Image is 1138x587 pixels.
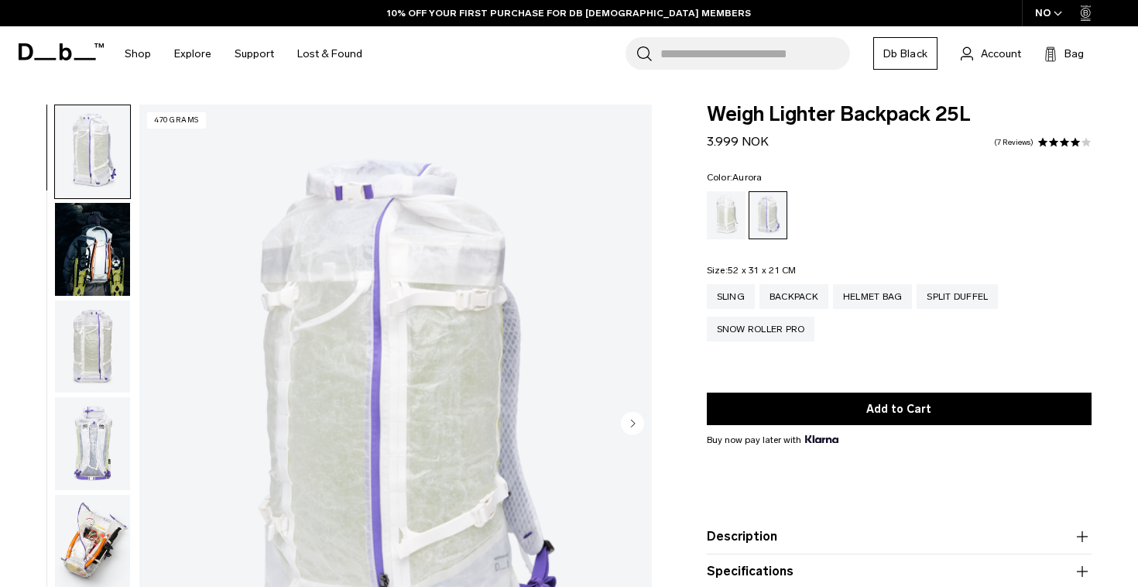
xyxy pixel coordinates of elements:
a: Shop [125,26,151,81]
img: Weigh_Lighter_Backpack_25L_3.png [55,397,130,490]
a: Db Black [873,37,937,70]
button: Next slide [621,411,644,438]
span: 52 x 31 x 21 CM [728,265,797,276]
span: Bag [1064,46,1084,62]
span: Aurora [732,172,763,183]
button: Description [707,527,1092,546]
a: Helmet Bag [833,284,913,309]
button: Weigh_Lighter_Backpack_25L_1.png [54,105,131,199]
nav: Main Navigation [113,26,374,81]
a: Diffusion [707,191,746,239]
span: Weigh Lighter Backpack 25L [707,105,1092,125]
a: Sling [707,284,755,309]
img: Weigh_Lighter_Backpack_25L_1.png [55,105,130,198]
a: 10% OFF YOUR FIRST PURCHASE FOR DB [DEMOGRAPHIC_DATA] MEMBERS [387,6,751,20]
a: Account [961,44,1021,63]
a: 7 reviews [994,139,1033,146]
a: Backpack [759,284,828,309]
button: Weigh_Lighter_Backpack_25L_Lifestyle_new.png [54,202,131,297]
img: Weigh_Lighter_Backpack_25L_Lifestyle_new.png [55,203,130,296]
p: 470 grams [147,112,206,129]
button: Bag [1044,44,1084,63]
span: Account [981,46,1021,62]
span: Buy now pay later with [707,433,838,447]
button: Add to Cart [707,393,1092,425]
a: Aurora [749,191,787,239]
img: {"height" => 20, "alt" => "Klarna"} [805,435,838,443]
a: Lost & Found [297,26,362,81]
button: Specifications [707,562,1092,581]
a: Split Duffel [917,284,998,309]
legend: Color: [707,173,763,182]
a: Support [235,26,274,81]
a: Snow Roller Pro [707,317,815,342]
span: 3.999 NOK [707,134,769,149]
img: Weigh_Lighter_Backpack_25L_2.png [55,300,130,393]
button: Weigh_Lighter_Backpack_25L_3.png [54,396,131,491]
legend: Size: [707,266,797,275]
button: Weigh_Lighter_Backpack_25L_2.png [54,300,131,394]
a: Explore [174,26,211,81]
